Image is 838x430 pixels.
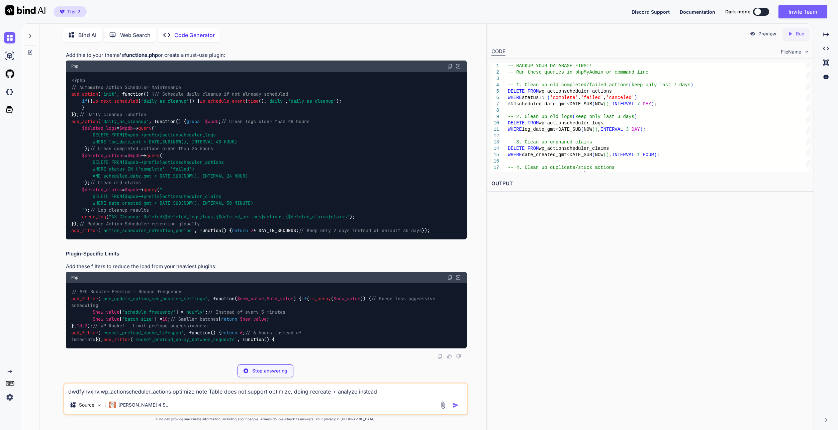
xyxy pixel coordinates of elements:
span: // Schedule daily cleanup if not already scheduled [154,91,288,97]
span: $new_value [93,316,119,322]
p: [PERSON_NAME] 4 S.. [118,402,168,408]
div: 14 [491,145,499,152]
span: scheduled_date_gmt [516,101,567,107]
img: ai-studio [4,50,15,62]
div: 15 [491,152,499,158]
span: AND [508,101,516,107]
button: Discord Support [632,8,670,15]
span: // Daily cleanup function [79,112,146,118]
span: ( [572,114,575,119]
span: 'canceled' [606,95,634,100]
span: HOUR [643,152,654,157]
img: settings [4,392,15,403]
div: CODE [491,48,505,56]
span: 'daily_as_cleanup' [101,118,149,124]
span: -- Run these queries in phpMyAdmin or command line [508,70,648,75]
span: INTERVAL [612,101,634,107]
img: darkCloudIdeIcon [4,86,15,98]
span: wp_next_scheduled [93,98,138,104]
span: $new_value [334,296,360,302]
p: Web Search [120,31,151,39]
span: $new_value [93,309,119,315]
button: Documentation [680,8,715,15]
p: Code Generator [174,31,215,39]
div: 11 [491,126,499,133]
span: date_created_gmt [522,152,567,157]
span: ) [634,114,637,119]
span: is_array [309,296,331,302]
span: , [598,127,600,132]
span: WHERE [508,95,522,100]
span: {$wpdb->prefix} [122,132,162,138]
span: $old_value [267,296,293,302]
span: DATE_SUB [570,152,592,157]
span: IN [539,95,545,100]
span: status [522,95,539,100]
span: 'init' [101,91,117,97]
span: <?php [72,78,85,84]
span: // Force less aggressive scheduling [71,296,438,308]
button: premiumTier 7 [54,6,87,17]
span: ) [606,152,609,157]
span: keep only last 3 days [575,114,634,119]
span: FROM [530,171,542,177]
span: 10 [77,323,82,329]
p: Add these filters to reduce the load from your heaviest plugins: [66,263,467,271]
span: ( [603,152,606,157]
span: add_action [71,118,98,124]
span: // SEO Booster Premium - Reduce frequency [72,289,181,295]
span: add_filter [103,336,130,342]
span: error_log [82,214,106,220]
span: Tier 7 [67,8,80,15]
span: {$deleted_logs} [162,214,202,220]
span: WHERE [508,152,522,157]
span: < [556,127,558,132]
span: 10 [162,316,168,322]
span: -- 4. Clean up duplicate/stuck actions [508,165,615,170]
span: 'daily_as_cleanup' [288,98,336,104]
span: DAY [632,127,640,132]
span: $wpdb [125,187,138,193]
span: return [221,330,237,336]
p: Run [796,30,804,37]
span: 'hourly' [184,309,205,315]
span: add_filter [71,330,98,336]
span: NOW [595,152,603,157]
span: Dark mode [725,8,750,15]
span: FROM [528,89,539,94]
span: // Instead of every 5 minutes [208,309,285,315]
span: if [82,98,87,104]
span: < [567,152,570,157]
span: "AS Cleanup: Deleted logs, actions, claims" [109,214,350,220]
span: wp_actionscheduler_logs [539,120,603,126]
div: 17 [491,165,499,171]
span: query [144,187,157,193]
span: $wpdb [119,125,133,131]
span: FileName [781,48,801,55]
span: 'complete' [550,95,578,100]
span: " DELETE FROM actionscheduler_logs WHERE log_date_gmt < DATE_SUB(NOW(), INTERVAL 48 HOUR) " [71,125,237,151]
span: global [186,118,202,124]
img: attachment [439,401,447,409]
span: 'schedule_frequency' [122,309,176,315]
span: ) [606,101,609,107]
span: 'failed' [581,95,603,100]
span: 7 [637,101,640,107]
div: 18 [491,171,499,177]
span: -- 1. Clean up old completed/failed actions [508,82,629,88]
span: // Keep only 2 days instead of default 30 days [299,227,422,233]
img: copy [447,275,453,280]
span: ; [643,127,646,132]
span: ( [592,127,595,132]
span: DATE_SUB [558,127,581,132]
span: ) [690,82,693,88]
span: ) [634,95,637,100]
span: {$deleted_actions} [216,214,264,220]
img: copy [437,354,443,359]
span: DELETE [508,171,525,177]
p: Bind can provide inaccurate information, including about people. Always double-check its answers.... [63,417,468,422]
div: 2 [491,69,499,76]
img: Open in Browser [455,275,461,281]
img: chat [4,32,15,43]
code: ( , function() { (! ( )) { ( (), , ); } }); ( , function() { ; = -> ( ); = -> ( ); = -> ( ); ( );... [71,77,430,234]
